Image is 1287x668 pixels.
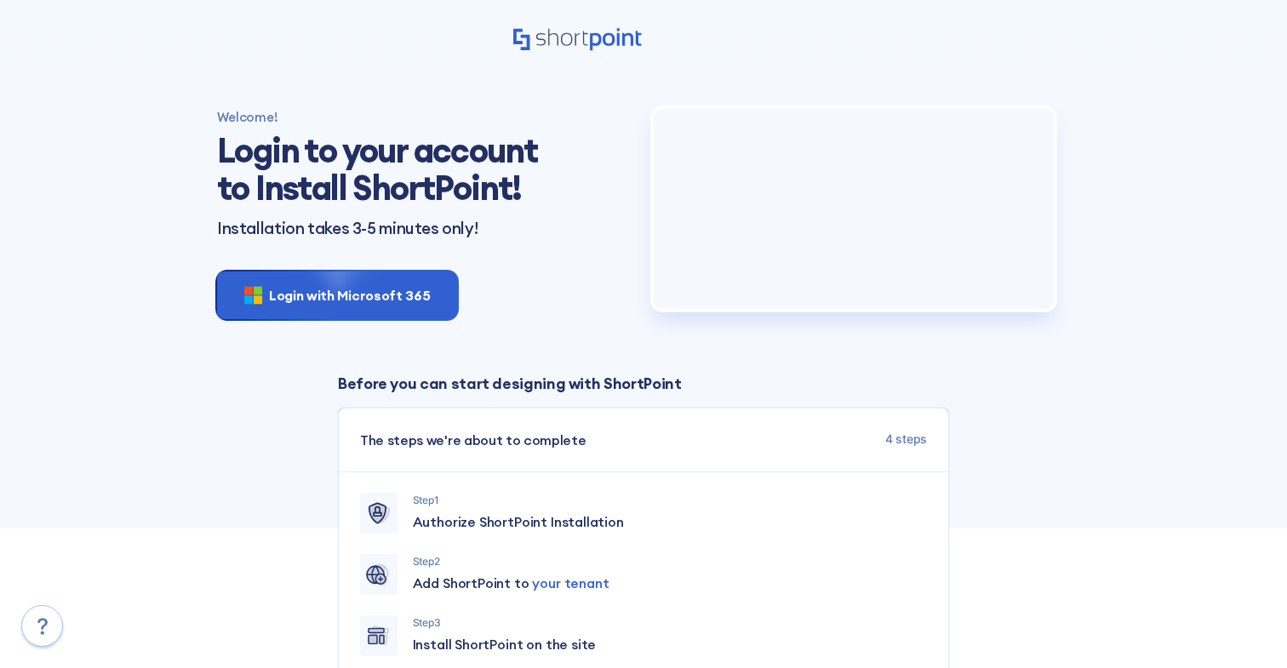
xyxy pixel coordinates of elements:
p: Step 1 [413,493,927,508]
span: The steps we're about to complete [360,430,586,450]
span: Authorize ShortPoint Installation [413,511,624,532]
h1: Login to your account to Install ShortPoint! [217,132,549,207]
iframe: Chat Widget [1202,586,1287,668]
span: your tenant [532,574,609,591]
p: Step 3 [413,615,927,631]
p: Installation takes 3-5 minutes only! [217,220,633,237]
p: Before you can start designing with ShortPoint [338,372,949,395]
span: 4 steps [885,430,927,450]
h4: Welcome! [217,109,633,125]
span: Add ShortPoint to [413,573,609,593]
button: Login with Microsoft 365 [217,271,457,319]
span: Install ShortPoint on the site [413,634,597,654]
span: Login with Microsoft 365 [269,285,430,305]
p: Step 2 [413,554,927,569]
